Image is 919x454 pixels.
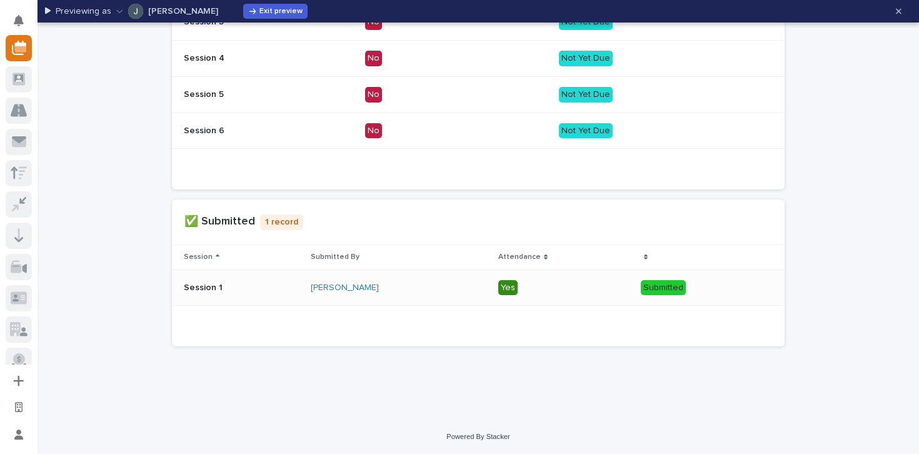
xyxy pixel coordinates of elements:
button: Open workspace settings [6,394,32,420]
p: Session 4 [184,53,354,64]
span: Exit preview [259,8,303,15]
p: Session 1 [184,283,301,293]
div: Not Yet Due [559,123,613,139]
button: Notifications [6,8,32,34]
p: Session 6 [184,126,354,136]
p: Attendance [498,250,541,264]
tr: Session 1[PERSON_NAME] YesSubmitted [172,270,785,306]
tr: Session 6NoNot Yet Due [172,113,785,149]
p: 1 record [260,214,303,230]
button: Add a new app... [6,368,32,394]
div: No [365,123,382,139]
p: Previewing as [56,6,111,17]
div: Not Yet Due [559,51,613,66]
button: Exit preview [243,4,308,19]
div: Not Yet Due [559,87,613,103]
div: No [365,87,382,103]
div: Submitted [641,280,686,296]
div: No [365,51,382,66]
h1: ✅ Submitted [184,215,255,229]
a: [PERSON_NAME] [311,283,379,293]
tr: Session 5NoNot Yet Due [172,76,785,113]
button: James Thao[PERSON_NAME] [116,1,218,21]
div: Notifications [16,15,32,35]
img: James Thao [128,4,143,19]
p: [PERSON_NAME] [148,7,218,16]
p: Session [184,250,213,264]
p: Submitted By [311,250,359,264]
p: Session 5 [184,89,354,100]
div: Yes [498,280,518,296]
a: Powered By Stacker [446,433,510,440]
tr: Session 4NoNot Yet Due [172,41,785,77]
